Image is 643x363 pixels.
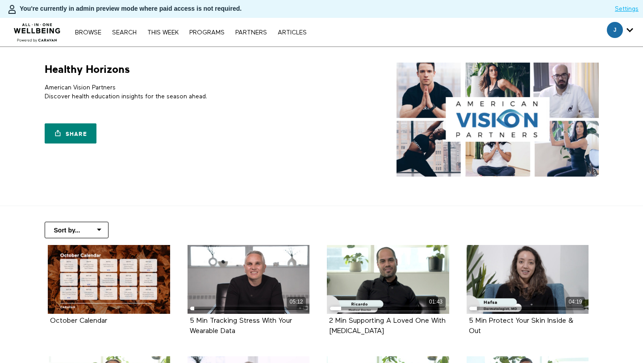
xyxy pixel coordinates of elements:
div: 01:43 [426,297,446,307]
a: 5 Min Protect Your Skin Inside & Out [469,317,573,334]
div: 04:19 [566,297,585,307]
a: October Calendar [50,317,107,324]
img: person-bdfc0eaa9744423c596e6e1c01710c89950b1dff7c83b5d61d716cfd8139584f.svg [7,4,17,15]
a: 2 Min Supporting A Loved One With [MEDICAL_DATA] [329,317,446,334]
a: Share [45,123,96,144]
a: PROGRAMS [185,30,229,36]
img: Healthy Horizons [397,63,599,177]
div: Secondary [600,18,640,46]
div: 05:12 [287,297,306,307]
p: American Vision Partners Discover health education insights for the season ahead. [45,83,318,101]
img: CARAVAN [10,17,64,43]
a: 5 Min Tracking Stress With Your Wearable Data [190,317,292,334]
a: Browse [71,30,106,36]
a: 2 Min Supporting A Loved One With Type 2 Diabetes 01:43 [327,245,449,314]
a: 5 Min Protect Your Skin Inside & Out 04:19 [467,245,589,314]
a: Settings [615,4,639,13]
a: Search [108,30,141,36]
strong: 5 Min Protect Your Skin Inside & Out [469,317,573,335]
a: PARTNERS [231,30,271,36]
a: THIS WEEK [143,30,183,36]
strong: 5 Min Tracking Stress With Your Wearable Data [190,317,292,335]
nav: Primary [71,28,311,37]
strong: 2 Min Supporting A Loved One With Type 2 Diabetes [329,317,446,335]
a: 5 Min Tracking Stress With Your Wearable Data 05:12 [188,245,310,314]
a: ARTICLES [273,30,311,36]
h1: Healthy Horizons [45,63,130,76]
a: October Calendar [48,245,170,314]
